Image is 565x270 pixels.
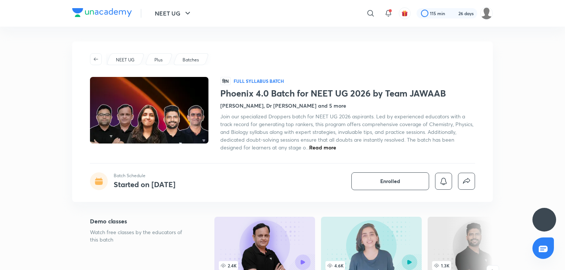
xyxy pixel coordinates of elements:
[220,102,346,109] h4: [PERSON_NAME], Dr [PERSON_NAME] and 5 more
[432,261,451,270] span: 1.3K
[220,77,231,85] span: हिN
[220,113,474,151] span: Join our specialized Droppers batch for NEET UG 2026 aspirants. Led by experienced educators with...
[72,8,132,17] img: Company Logo
[380,178,400,185] span: Enrolled
[325,261,345,270] span: 4.6K
[220,88,475,99] h1: Phoenix 4.0 Batch for NEET UG 2026 by Team JAWAAB
[115,57,136,63] a: NEET UG
[449,10,457,17] img: streak
[114,179,175,189] h4: Started on [DATE]
[154,57,163,63] p: Plus
[183,57,199,63] p: Batches
[351,172,429,190] button: Enrolled
[181,57,200,63] a: Batches
[153,57,164,63] a: Plus
[234,78,284,84] p: Full Syllabus Batch
[480,7,493,20] img: Tanya Kumari
[90,217,191,226] h5: Demo classes
[89,76,210,144] img: Thumbnail
[150,6,197,21] button: NEET UG
[72,8,132,19] a: Company Logo
[116,57,134,63] p: NEET UG
[399,7,411,19] button: avatar
[90,229,191,243] p: Watch free classes by the educators of this batch
[540,215,549,224] img: ttu
[401,10,408,17] img: avatar
[219,261,238,270] span: 2.4K
[114,172,175,179] p: Batch Schedule
[309,144,336,151] span: Read more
